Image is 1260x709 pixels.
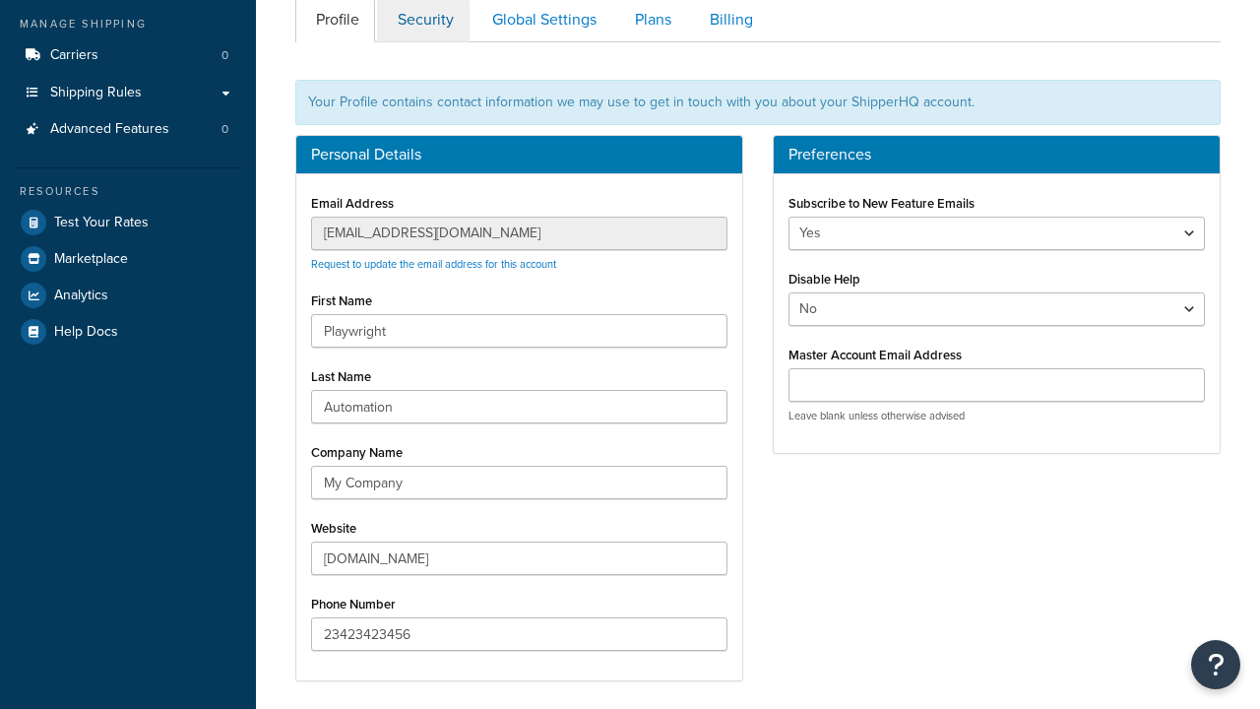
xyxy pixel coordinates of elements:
[221,121,228,138] span: 0
[311,369,371,384] label: Last Name
[311,256,556,272] a: Request to update the email address for this account
[54,288,108,304] span: Analytics
[311,196,394,211] label: Email Address
[15,37,241,74] li: Carriers
[788,146,1205,163] h3: Preferences
[15,111,241,148] a: Advanced Features 0
[311,146,727,163] h3: Personal Details
[50,121,169,138] span: Advanced Features
[15,241,241,277] a: Marketplace
[788,348,962,362] label: Master Account Email Address
[15,37,241,74] a: Carriers 0
[15,314,241,350] a: Help Docs
[788,272,860,287] label: Disable Help
[788,196,975,211] label: Subscribe to New Feature Emails
[15,183,241,200] div: Resources
[311,597,396,612] label: Phone Number
[50,85,142,101] span: Shipping Rules
[15,75,241,111] a: Shipping Rules
[54,251,128,268] span: Marketplace
[295,80,1221,125] div: Your Profile contains contact information we may use to get in touch with you about your ShipperH...
[15,111,241,148] li: Advanced Features
[15,205,241,240] a: Test Your Rates
[788,409,1205,423] p: Leave blank unless otherwise advised
[54,324,118,341] span: Help Docs
[311,445,403,460] label: Company Name
[311,293,372,308] label: First Name
[221,47,228,64] span: 0
[54,215,149,231] span: Test Your Rates
[15,278,241,313] a: Analytics
[50,47,98,64] span: Carriers
[311,521,356,536] label: Website
[15,16,241,32] div: Manage Shipping
[1191,640,1240,689] button: Open Resource Center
